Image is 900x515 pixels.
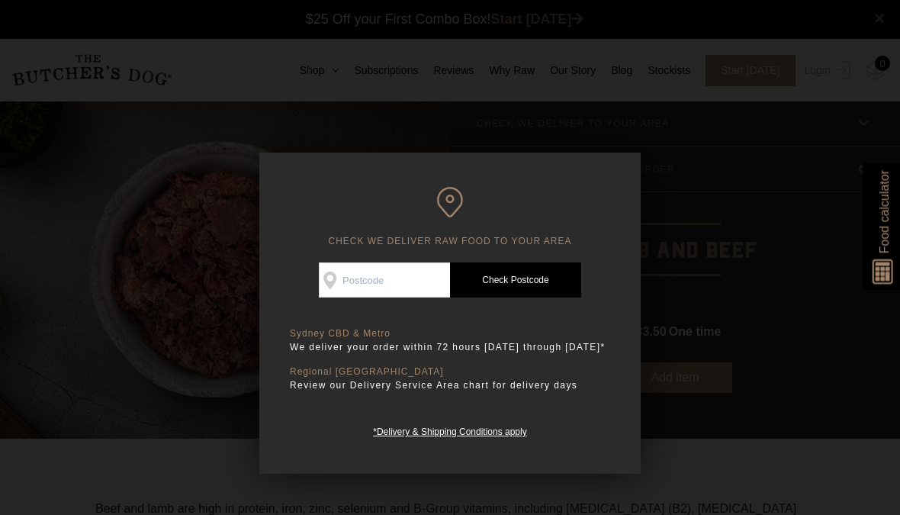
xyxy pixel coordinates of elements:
p: Regional [GEOGRAPHIC_DATA] [290,366,610,378]
span: Food calculator [875,170,893,253]
p: Review our Delivery Service Area chart for delivery days [290,378,610,393]
h6: CHECK WE DELIVER RAW FOOD TO YOUR AREA [290,187,610,247]
a: Check Postcode [450,262,581,298]
input: Postcode [319,262,450,298]
p: Sydney CBD & Metro [290,328,610,340]
p: We deliver your order within 72 hours [DATE] through [DATE]* [290,340,610,355]
a: *Delivery & Shipping Conditions apply [373,423,526,437]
